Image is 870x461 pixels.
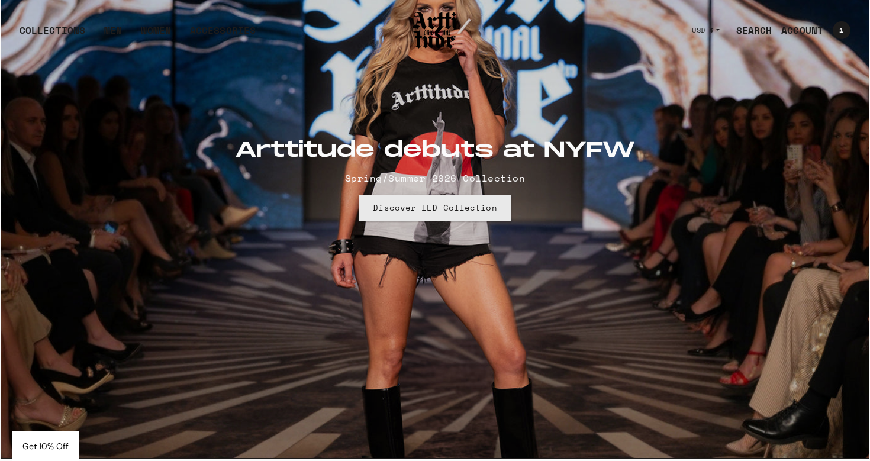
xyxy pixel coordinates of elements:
[235,138,635,164] h2: Arttitude debuts at NYFW
[839,27,843,34] span: 1
[10,23,265,47] ul: Main navigation
[12,431,79,461] div: Get 10% Off
[20,23,85,47] div: COLLECTIONS
[141,23,171,47] a: WOMEN
[190,23,256,47] div: ACCESSORIES
[685,17,727,43] button: USD $
[22,441,69,452] span: Get 10% Off
[727,18,772,42] a: SEARCH
[823,17,850,44] a: Open cart
[411,10,459,50] img: Arttitude
[359,195,511,221] a: Discover IED Collection
[692,25,714,35] span: USD $
[772,18,823,42] a: ACCOUNT
[104,23,122,47] a: MEN
[235,171,635,185] p: Spring/Summer 2026 Collection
